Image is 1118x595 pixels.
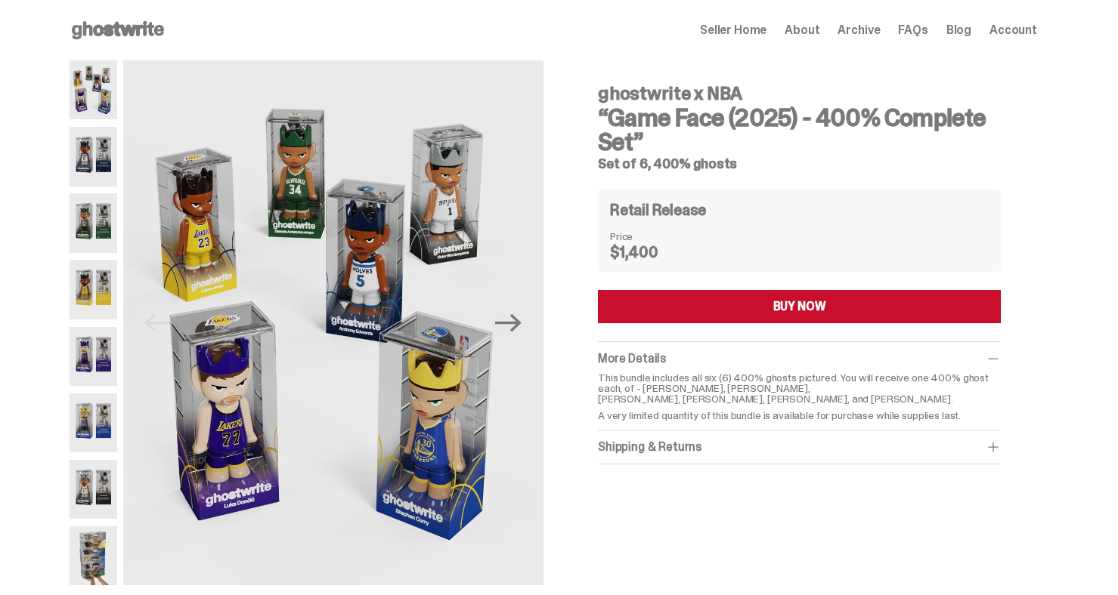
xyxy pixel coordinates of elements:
img: NBA-400-HG%20Bron.png [70,260,117,319]
a: Blog [946,24,971,36]
a: About [785,24,819,36]
div: BUY NOW [773,301,826,313]
a: Archive [838,24,880,36]
p: A very limited quantity of this bundle is available for purchase while supplies last. [598,410,1001,421]
a: Account [989,24,1037,36]
img: NBA-400-HG-Giannis.png [70,193,117,252]
img: NBA-400-HG-Main.png [123,60,544,585]
img: NBA-400-HG-Ant.png [70,127,117,186]
span: More Details [598,350,666,366]
dt: Price [610,231,686,242]
div: Shipping & Returns [598,439,1001,455]
img: NBA-400-HG-Luka.png [70,327,117,386]
dd: $1,400 [610,245,686,260]
img: NBA-400-HG-Steph.png [70,393,117,452]
a: FAQs [898,24,928,36]
h4: ghostwrite x NBA [598,85,1001,103]
a: Seller Home [700,24,766,36]
h5: Set of 6, 400% ghosts [598,157,1001,171]
img: NBA-400-HG-Main.png [70,60,117,119]
button: Next [492,307,525,340]
h4: Retail Release [610,202,706,217]
button: BUY NOW [598,290,1001,323]
p: This bundle includes all six (6) 400% ghosts pictured. You will receive one 400% ghost each, of -... [598,372,1001,404]
img: NBA-400-HG-Wemby.png [70,460,117,519]
h3: “Game Face (2025) - 400% Complete Set” [598,106,1001,154]
img: NBA-400-HG-Scale.png [70,526,117,585]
